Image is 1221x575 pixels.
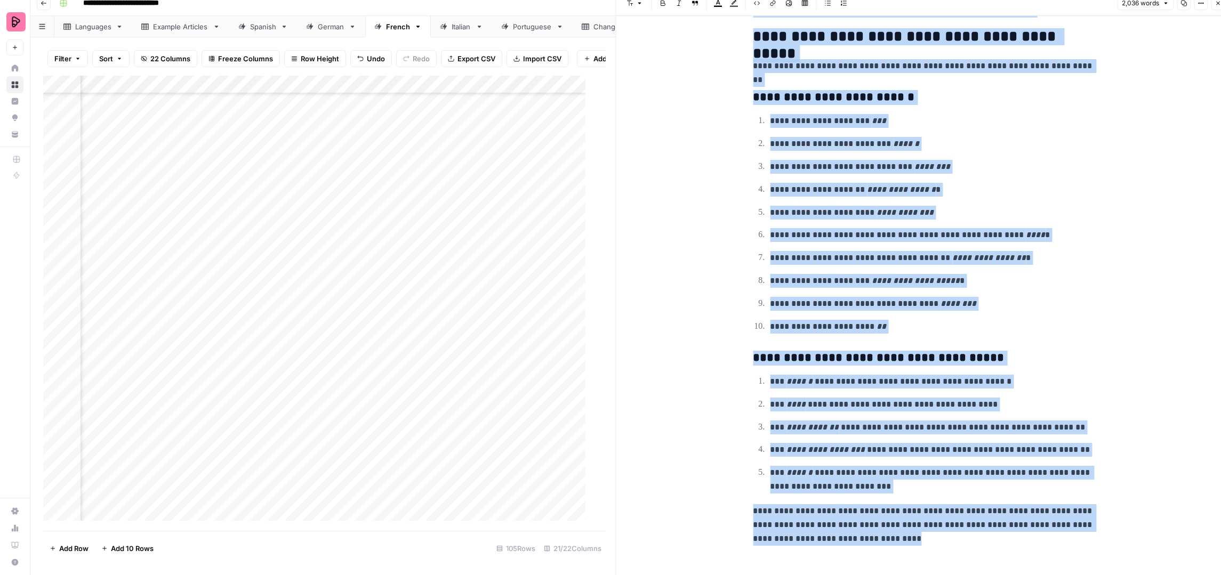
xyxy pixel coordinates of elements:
[6,93,23,110] a: Insights
[431,16,492,37] a: Italian
[386,21,410,32] div: French
[229,16,297,37] a: Spanish
[218,53,273,64] span: Freeze Columns
[350,50,392,67] button: Undo
[413,53,430,64] span: Redo
[6,60,23,77] a: Home
[6,12,26,31] img: Preply Logo
[284,50,346,67] button: Row Height
[134,50,197,67] button: 22 Columns
[492,540,540,557] div: 105 Rows
[6,76,23,93] a: Browse
[492,16,573,37] a: Portuguese
[153,21,208,32] div: Example Articles
[507,50,568,67] button: Import CSV
[95,540,160,557] button: Add 10 Rows
[54,16,132,37] a: Languages
[111,543,154,554] span: Add 10 Rows
[132,16,229,37] a: Example Articles
[523,53,561,64] span: Import CSV
[202,50,280,67] button: Freeze Columns
[47,50,88,67] button: Filter
[6,520,23,537] a: Usage
[75,21,111,32] div: Languages
[297,16,365,37] a: German
[452,21,471,32] div: Italian
[59,543,89,554] span: Add Row
[441,50,502,67] button: Export CSV
[6,109,23,126] a: Opportunities
[593,21,632,32] div: ChangeLog
[540,540,606,557] div: 21/22 Columns
[318,21,344,32] div: German
[365,16,431,37] a: French
[577,50,641,67] button: Add Column
[99,53,113,64] span: Sort
[6,503,23,520] a: Settings
[6,9,23,35] button: Workspace: Preply
[573,16,653,37] a: ChangeLog
[6,537,23,554] a: Learning Hub
[367,53,385,64] span: Undo
[396,50,437,67] button: Redo
[6,554,23,571] button: Help + Support
[250,21,276,32] div: Spanish
[457,53,495,64] span: Export CSV
[513,21,552,32] div: Portuguese
[301,53,339,64] span: Row Height
[92,50,130,67] button: Sort
[43,540,95,557] button: Add Row
[54,53,71,64] span: Filter
[150,53,190,64] span: 22 Columns
[593,53,634,64] span: Add Column
[6,126,23,143] a: Your Data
